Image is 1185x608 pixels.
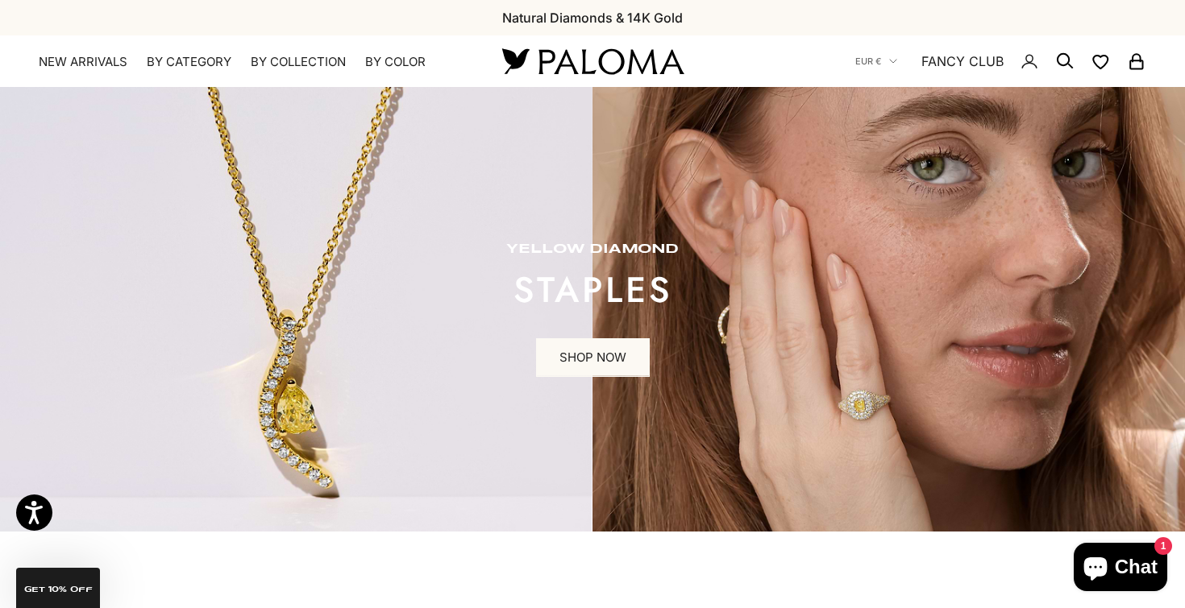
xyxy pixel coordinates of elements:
nav: Primary navigation [39,54,464,70]
a: SHOP NOW [536,338,650,377]
summary: By Category [147,54,231,70]
p: yellow diamond [506,242,679,258]
span: EUR € [855,54,881,68]
a: FANCY CLUB [921,51,1004,72]
div: GET 10% Off [16,568,100,608]
nav: Secondary navigation [855,35,1146,87]
summary: By Color [365,54,426,70]
button: EUR € [855,54,897,68]
p: Natural Diamonds & 14K Gold [502,7,683,28]
a: NEW ARRIVALS [39,54,127,70]
span: GET 10% Off [24,585,93,594]
summary: By Collection [251,54,346,70]
p: STAPLES [506,274,679,306]
inbox-online-store-chat: Shopify online store chat [1069,543,1172,595]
